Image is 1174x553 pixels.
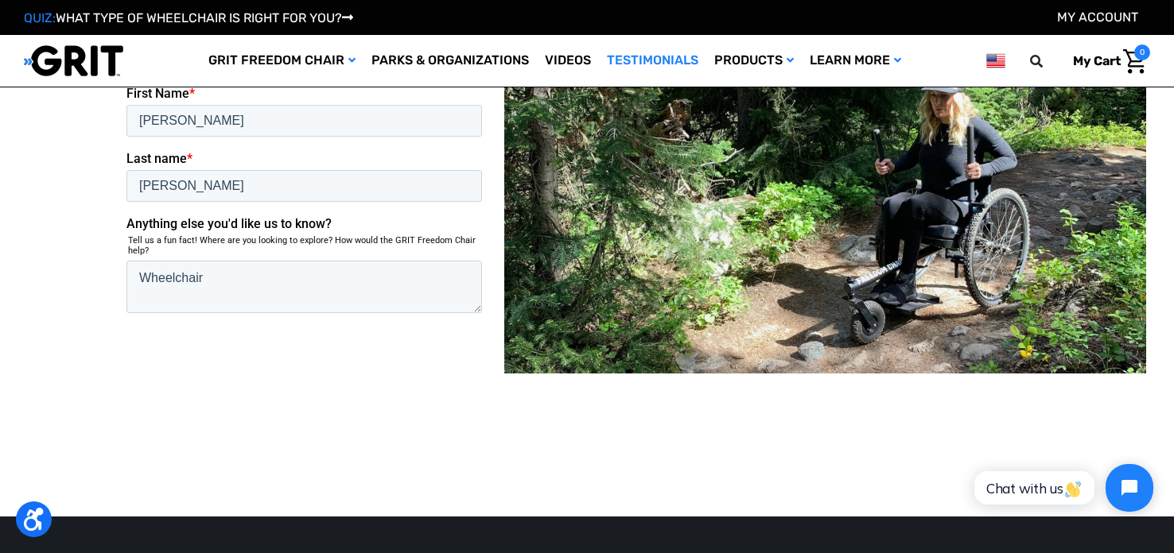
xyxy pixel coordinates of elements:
[363,35,537,87] a: Parks & Organizations
[599,35,706,87] a: Testimonials
[957,451,1167,525] iframe: Tidio Chat
[1037,44,1061,78] input: Search
[24,10,56,25] span: QUIZ:
[24,10,353,25] a: QUIZ:WHAT TYPE OF WHEELCHAIR IS RIGHT FOR YOU?
[1073,53,1121,68] span: My Cart
[706,35,802,87] a: Products
[1061,44,1150,78] a: Cart with 0 items
[126,86,488,348] iframe: Form 1
[1123,49,1146,74] img: Cart
[802,35,909,87] a: Learn More
[537,35,599,87] a: Videos
[24,44,123,77] img: GRIT All-Terrain Wheelchair and Mobility Equipment
[986,51,1005,71] img: us.png
[1057,10,1138,25] a: Account
[1134,44,1150,60] span: 0
[200,35,363,87] a: GRIT Freedom Chair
